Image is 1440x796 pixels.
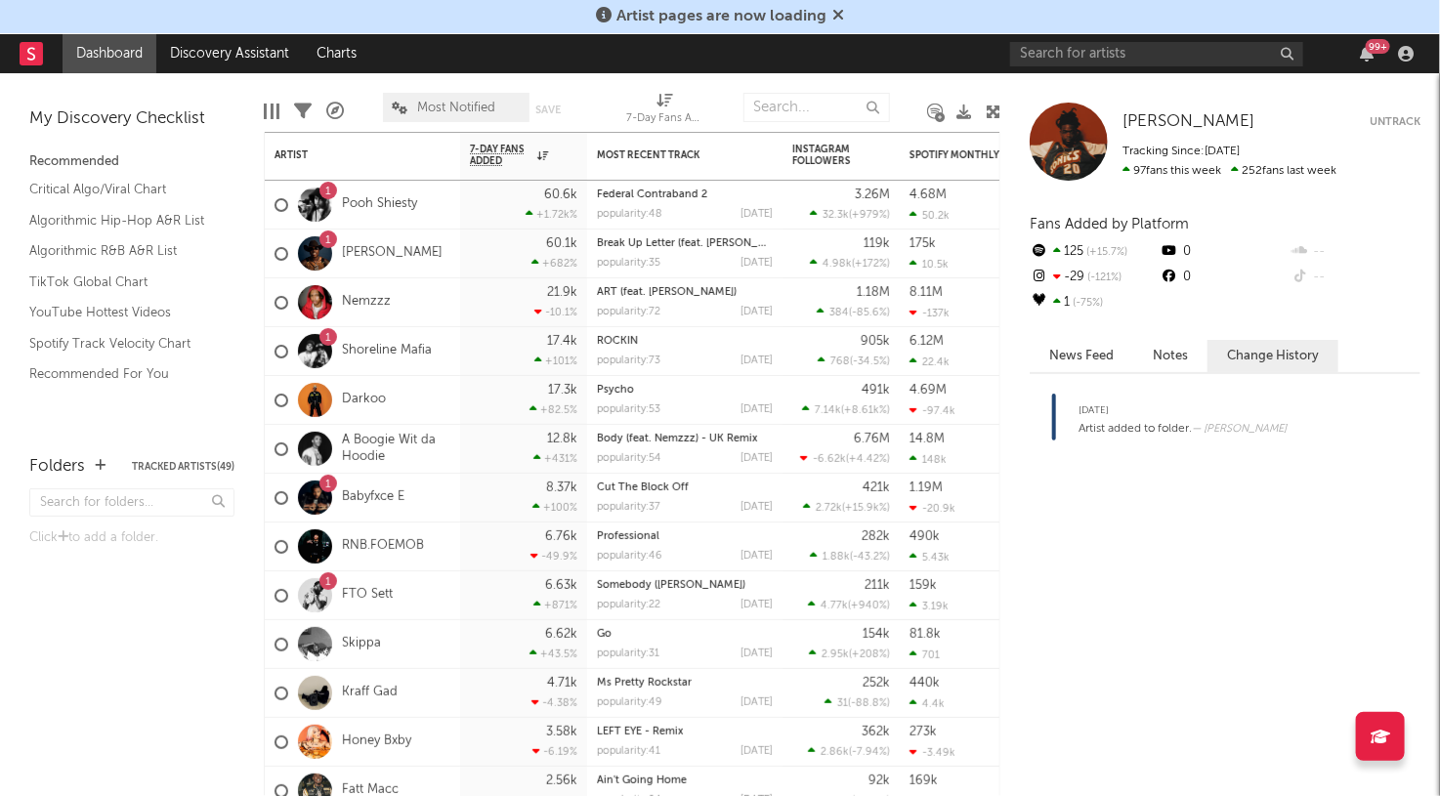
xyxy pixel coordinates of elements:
span: 4.98k [823,259,852,270]
div: ( ) [808,599,890,611]
span: -6.62k [813,454,846,465]
button: Save [536,105,562,115]
div: A&R Pipeline [326,83,344,140]
span: -121 % [1084,272,1122,283]
div: ROCKIN [597,336,773,347]
span: +208 % [852,649,887,660]
div: Artist [275,149,421,161]
div: ( ) [817,306,890,318]
span: -85.6 % [852,308,887,318]
span: [PERSON_NAME] [1122,113,1254,130]
div: Federal Contraband 2 [597,189,773,200]
span: 7-Day Fans Added [470,144,532,167]
a: YouTube Hottest Videos [29,302,215,323]
div: 5.43k [910,551,950,564]
span: 32.3k [823,210,849,221]
span: Artist pages are now loading [616,9,826,24]
div: 3.58k [546,726,577,738]
div: 6.62k [545,628,577,641]
a: Critical Algo/Viral Chart [29,179,215,200]
a: Pooh Shiesty [342,196,417,213]
button: Notes [1133,340,1207,372]
div: 421k [863,482,890,494]
div: Somebody (Crook Love) [597,580,773,591]
div: Spotify Monthly Listeners [910,149,1056,161]
span: +15.9k % [845,503,887,514]
div: My Discovery Checklist [29,107,234,131]
a: Professional [597,531,659,542]
div: popularity: 22 [597,600,660,610]
span: Artist added to folder. [1079,423,1192,435]
div: ( ) [800,452,890,465]
span: -7.94 % [852,747,887,758]
input: Search for folders... [29,488,234,517]
div: 273k [910,726,937,738]
span: Most Notified [418,102,496,114]
div: 81.8k [910,628,941,641]
a: Somebody ([PERSON_NAME]) [597,580,745,591]
div: +871 % [533,599,577,611]
div: 4.68M [910,189,947,201]
div: 491k [862,384,890,397]
div: 6.63k [545,579,577,592]
div: 12.8k [547,433,577,445]
input: Search... [743,93,890,122]
a: LEFT EYE - Remix [597,727,684,737]
div: [DATE] [741,404,773,415]
span: +940 % [851,601,887,611]
div: popularity: 37 [597,502,660,513]
div: Cut The Block Off [597,482,773,493]
a: Go [597,629,612,640]
input: Search for artists [1010,42,1303,66]
div: popularity: 53 [597,404,660,415]
a: [PERSON_NAME] [1122,112,1254,132]
a: Body (feat. Nemzzz) - UK Remix [597,434,758,444]
div: LEFT EYE - Remix [597,727,773,737]
div: [DATE] [741,307,773,317]
span: 4.77k [821,601,848,611]
div: 6.76k [545,530,577,543]
div: Break Up Letter (feat. Marcellus TheSinger) [597,238,773,249]
div: popularity: 49 [597,697,662,708]
span: +979 % [852,210,887,221]
div: [DATE] [741,746,773,757]
div: Psycho [597,385,773,396]
div: 6.12M [910,335,944,348]
div: 8.37k [546,482,577,494]
span: +8.61k % [844,405,887,416]
div: 7-Day Fans Added (7-Day Fans Added) [626,107,704,131]
div: 1.18M [857,286,890,299]
span: +4.42 % [849,454,887,465]
a: Darkoo [342,392,386,408]
a: Break Up Letter (feat. [PERSON_NAME]) [597,238,794,249]
div: 4.69M [910,384,947,397]
div: 2.56k [546,775,577,787]
div: ( ) [825,696,890,709]
div: popularity: 73 [597,356,660,366]
div: 6.76M [854,433,890,445]
div: 17.3k [548,384,577,397]
div: 159k [910,579,937,592]
div: 99 + [1366,39,1390,54]
a: Psycho [597,385,634,396]
div: Recommended [29,150,234,174]
div: -6.19 % [532,745,577,758]
div: ( ) [810,550,890,563]
div: 440k [910,677,940,690]
span: Dismiss [832,9,844,24]
div: Click to add a folder. [29,526,234,550]
button: Change History [1207,340,1338,372]
div: 169k [910,775,938,787]
div: Ain't Going Home [597,775,773,786]
div: 4.71k [547,677,577,690]
div: 1.19M [910,482,943,494]
div: ( ) [809,648,890,660]
div: -- [1291,265,1420,290]
a: RNB.FOEMOB [342,538,424,555]
a: Honey Bxby [342,733,411,750]
div: Ms Pretty Rockstar [597,678,773,689]
span: 2.95k [822,649,849,660]
div: -20.9k [910,502,955,515]
div: 14.8M [910,433,945,445]
div: 211k [865,579,890,592]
